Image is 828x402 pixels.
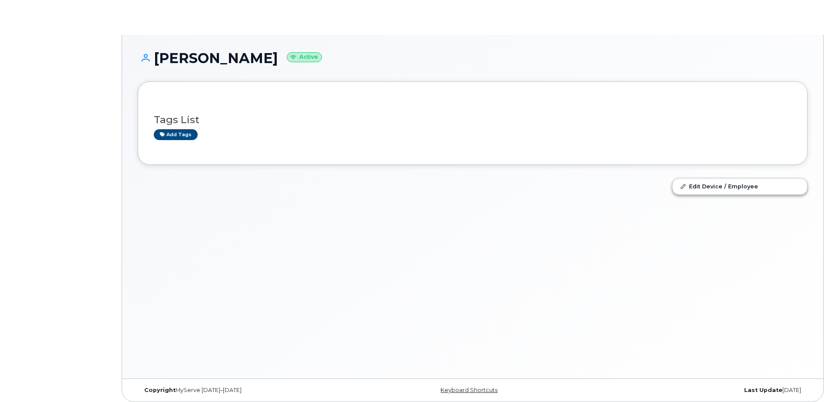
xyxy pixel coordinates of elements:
a: Keyboard Shortcuts [440,387,497,393]
a: Add tags [154,129,198,140]
a: Edit Device / Employee [672,178,807,194]
h1: [PERSON_NAME] [138,50,808,66]
div: MyServe [DATE]–[DATE] [138,387,361,394]
h3: Tags List [154,114,792,125]
strong: Last Update [744,387,782,393]
small: Active [287,52,322,62]
strong: Copyright [144,387,176,393]
div: [DATE] [584,387,808,394]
